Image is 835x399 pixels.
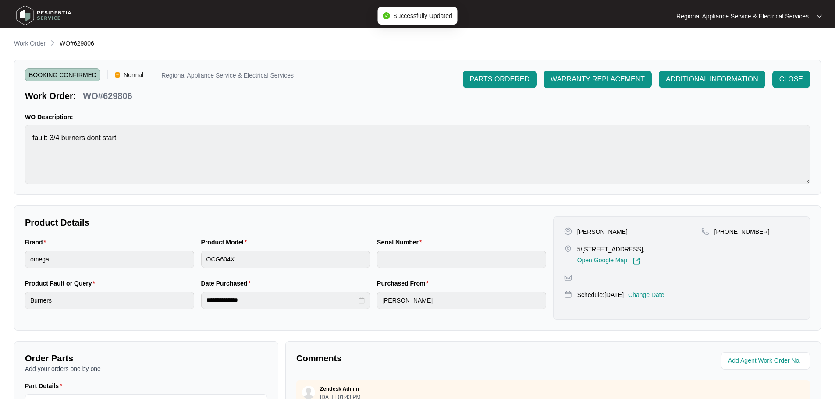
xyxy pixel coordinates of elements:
span: Normal [120,68,147,81]
span: CLOSE [779,74,803,85]
p: [PHONE_NUMBER] [714,227,770,236]
textarea: fault: 3/4 burners dont start [25,125,810,184]
label: Product Fault or Query [25,279,99,288]
span: BOOKING CONFIRMED [25,68,100,81]
input: Product Fault or Query [25,292,194,309]
label: Date Purchased [201,279,254,288]
label: Serial Number [377,238,425,247]
button: PARTS ORDERED [463,71,537,88]
label: Purchased From [377,279,432,288]
span: check-circle [383,12,390,19]
label: Brand [25,238,50,247]
p: Product Details [25,216,546,229]
button: CLOSE [772,71,810,88]
p: [PERSON_NAME] [577,227,628,236]
button: WARRANTY REPLACEMENT [544,71,652,88]
p: Schedule: [DATE] [577,290,624,299]
img: map-pin [564,245,572,253]
a: Work Order [12,39,47,49]
span: ADDITIONAL INFORMATION [666,74,758,85]
p: WO Description: [25,113,810,121]
input: Date Purchased [206,296,357,305]
input: Serial Number [377,251,546,268]
span: PARTS ORDERED [470,74,529,85]
label: Part Details [25,381,66,390]
img: map-pin [564,290,572,298]
p: Zendesk Admin [320,385,359,392]
p: Regional Appliance Service & Electrical Services [161,72,294,81]
p: Order Parts [25,352,267,364]
button: ADDITIONAL INFORMATION [659,71,765,88]
p: Work Order: [25,90,76,102]
img: map-pin [564,274,572,282]
p: 5/[STREET_ADDRESS], [577,245,645,254]
a: Open Google Map [577,257,640,265]
span: WARRANTY REPLACEMENT [551,74,645,85]
input: Brand [25,251,194,268]
img: chevron-right [49,39,56,46]
p: Work Order [14,39,46,48]
input: Product Model [201,251,370,268]
p: Regional Appliance Service & Electrical Services [676,12,809,21]
label: Product Model [201,238,251,247]
p: WO#629806 [83,90,132,102]
img: Vercel Logo [115,72,120,78]
img: dropdown arrow [817,14,822,18]
p: Comments [296,352,547,364]
img: user.svg [302,386,315,399]
span: Successfully Updated [393,12,452,19]
img: Link-External [632,257,640,265]
input: Add Agent Work Order No. [728,356,805,366]
span: WO#629806 [60,40,94,47]
p: Add your orders one by one [25,364,267,373]
img: user-pin [564,227,572,235]
input: Purchased From [377,292,546,309]
img: map-pin [701,227,709,235]
img: residentia service logo [13,2,75,28]
p: Change Date [628,290,664,299]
